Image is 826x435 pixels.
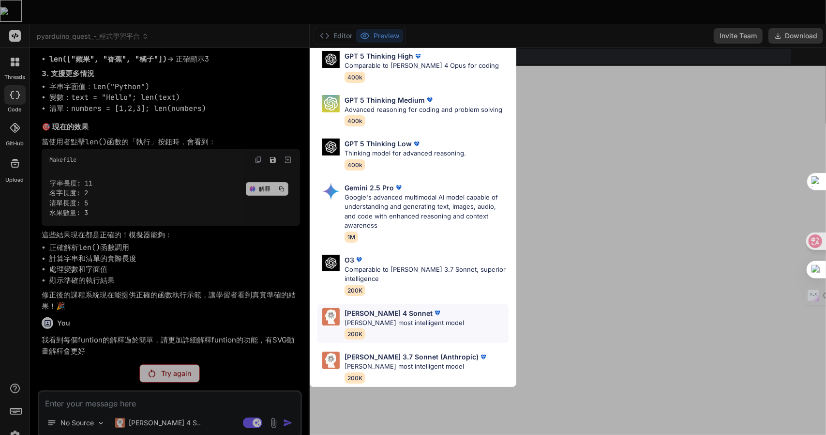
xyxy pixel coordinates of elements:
img: Pick Models [322,255,340,272]
img: Pick Models [322,352,340,369]
img: Pick Models [322,51,340,68]
p: GPT 5 Thinking Low [345,139,412,149]
img: premium [412,139,421,149]
img: premium [479,352,488,362]
img: premium [354,255,364,264]
p: GPT 5 Thinking Medium [345,95,425,105]
img: Pick Models [322,183,340,200]
img: Pick Models [322,95,340,112]
p: GPT 5 Thinking High [345,51,413,61]
img: premium [433,308,442,318]
span: 200K [345,373,365,384]
p: Comparable to [PERSON_NAME] 4 Opus for coding [345,61,499,71]
img: Pick Models [322,308,340,326]
p: Comparable to [PERSON_NAME] 3.7 Sonnet, superior intelligence [345,265,509,284]
span: 1M [345,232,358,243]
p: [PERSON_NAME] 4 Sonnet [345,308,433,318]
img: premium [413,51,423,61]
p: [PERSON_NAME] 3.7 Sonnet (Anthropic) [345,352,479,362]
p: [PERSON_NAME] most intelligent model [345,318,464,328]
span: 400k [345,72,365,83]
img: premium [394,183,404,192]
p: Thinking model for advanced reasoning. [345,149,466,158]
p: Google's advanced multimodal AI model capable of understanding and generating text, images, audio... [345,193,509,231]
span: 400k [345,159,365,171]
p: O3 [345,255,354,265]
span: 200K [345,285,365,296]
p: [PERSON_NAME] most intelligent model [345,362,488,372]
img: premium [425,95,435,105]
p: Advanced reasoning for coding and problem solving [345,105,502,115]
span: 400k [345,115,365,126]
img: Pick Models [322,139,340,155]
p: Gemini 2.5 Pro [345,183,394,193]
span: 200K [345,328,365,340]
